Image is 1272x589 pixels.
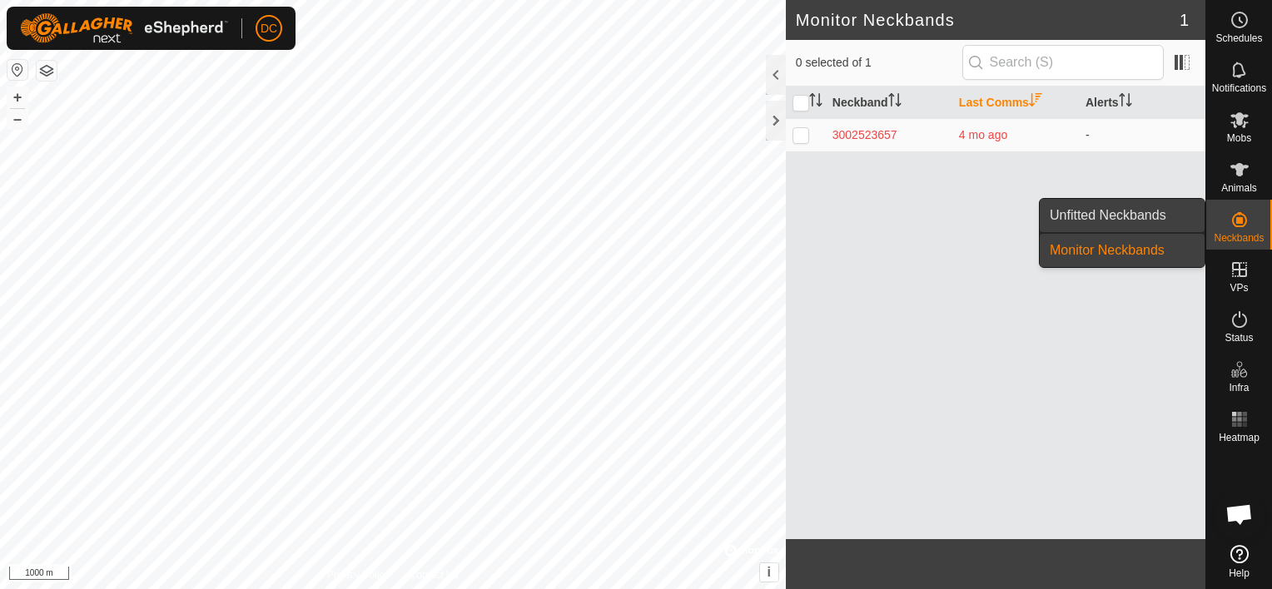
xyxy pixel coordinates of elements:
[1225,333,1253,343] span: Status
[1215,489,1265,539] div: Open chat
[959,128,1007,141] span: 10 May 2025, 1:45 am
[796,10,1180,30] h2: Monitor Neckbands
[1212,83,1266,93] span: Notifications
[7,87,27,107] button: +
[1221,183,1257,193] span: Animals
[962,45,1164,80] input: Search (S)
[809,96,822,109] p-sorticon: Activate to sort
[888,96,902,109] p-sorticon: Activate to sort
[796,54,962,72] span: 0 selected of 1
[1050,240,1165,260] span: Monitor Neckbands
[1040,234,1205,267] a: Monitor Neckbands
[261,20,277,37] span: DC
[20,13,228,43] img: Gallagher Logo
[7,109,27,129] button: –
[1214,233,1264,243] span: Neckbands
[1215,33,1262,43] span: Schedules
[1229,383,1249,393] span: Infra
[1029,96,1042,109] p-sorticon: Activate to sort
[327,567,390,582] a: Privacy Policy
[410,567,459,582] a: Contact Us
[37,61,57,81] button: Map Layers
[826,87,952,119] th: Neckband
[7,60,27,80] button: Reset Map
[1227,133,1251,143] span: Mobs
[1079,118,1205,151] td: -
[1050,205,1166,225] span: Unfitted Neckbands
[1206,538,1272,585] a: Help
[1230,283,1248,293] span: VPs
[1079,87,1205,119] th: Alerts
[1229,568,1250,578] span: Help
[1219,433,1260,443] span: Heatmap
[1119,96,1132,109] p-sorticon: Activate to sort
[832,126,946,144] div: 3002523657
[768,565,771,579] span: i
[1180,7,1189,32] span: 1
[1040,199,1205,232] a: Unfitted Neckbands
[760,563,778,582] button: i
[952,87,1079,119] th: Last Comms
